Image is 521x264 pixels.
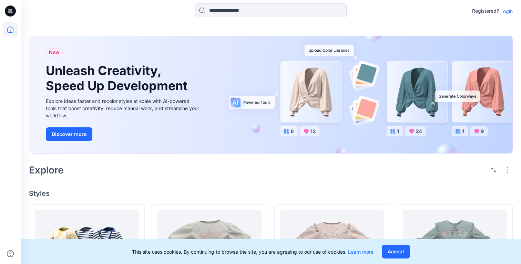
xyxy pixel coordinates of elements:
[348,249,374,255] a: Learn more
[49,48,60,56] span: New
[382,245,410,258] button: Accept
[46,127,201,141] a: Discover more
[29,165,64,176] h2: Explore
[472,7,499,15] p: Registered?
[500,8,513,15] p: Login
[46,97,201,119] div: Explore ideas faster and recolor styles at scale with AI-powered tools that boost creativity, red...
[132,248,374,255] p: This site uses cookies. By continuing to browse the site, you are agreeing to our use of cookies.
[46,127,92,141] button: Discover more
[29,189,513,198] h4: Styles
[46,63,191,93] h1: Unleash Creativity, Speed Up Development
